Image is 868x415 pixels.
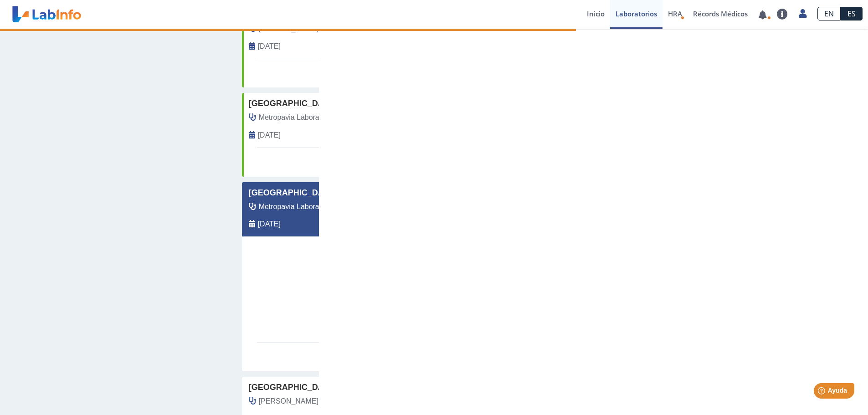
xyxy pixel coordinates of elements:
iframe: Help widget launcher [787,379,858,405]
span: 2025-10-02 [258,219,281,230]
span: [GEOGRAPHIC_DATA][PERSON_NAME] [249,187,405,199]
a: ES [841,7,863,20]
span: [GEOGRAPHIC_DATA][PERSON_NAME] [249,381,405,394]
span: 2023-02-22 [258,41,281,52]
a: EN [817,7,841,20]
span: Metropavia Laboratorio, Labora [259,112,360,123]
span: [GEOGRAPHIC_DATA][PERSON_NAME] [249,97,405,110]
span: Comulada, Angel [259,23,318,34]
a: Ver Resultado [242,343,852,372]
span: Metropavia Laboratorio, Labora [259,201,360,212]
span: Comulada, Angel [259,396,318,407]
span: 2022-10-12 [258,130,281,141]
span: HRA [668,9,682,18]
